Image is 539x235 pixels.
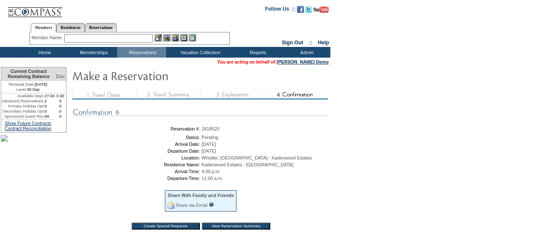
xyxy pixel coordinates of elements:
span: [DATE] [202,148,216,154]
td: Reservations [117,47,166,58]
td: 0 [55,114,66,119]
td: 0 [55,99,66,104]
a: Residences [56,23,85,32]
span: 1818520 [202,126,219,131]
a: Share via Email [176,203,208,208]
div: Member Name: [32,34,64,41]
td: Advanced Reservations: [1,99,45,104]
td: Reports [232,47,281,58]
td: Available Days: [1,93,45,99]
input: Create Special Requests [132,223,200,229]
td: Arrival Time: [75,169,200,174]
td: 0 [45,104,55,109]
img: Become our fan on Facebook [297,6,304,13]
div: Share With Family and Friends [167,193,234,198]
span: Pending [202,135,218,140]
img: Subscribe to our YouTube Channel [313,6,329,13]
td: Residence Name: [75,162,200,167]
span: [DATE] [202,142,216,147]
td: [DATE] [1,81,55,87]
span: Disc. [56,74,66,79]
img: step1_state3.gif [72,90,136,99]
a: Subscribe to our YouTube Channel [313,9,329,14]
td: Departure Date: [75,148,200,154]
a: [PERSON_NAME] Demo [277,59,329,64]
img: Follow us on Twitter [305,6,312,13]
img: Impersonate [172,34,179,41]
span: 11:00 a.m. [202,176,223,181]
td: Location: [75,155,200,160]
img: step2_state3.gif [136,90,200,99]
td: Primary Holiday Opt: [1,104,45,109]
a: Follow us on Twitter [305,9,312,14]
span: Kadenwood Estates - [GEOGRAPHIC_DATA] [202,162,293,167]
td: 27.00 [45,93,55,99]
td: Reservation #: [75,126,200,131]
td: 0 [55,104,66,109]
img: step3_state3.gif [200,90,264,99]
td: 30 Day [1,87,55,93]
a: Help [318,40,329,46]
a: Sign Out [282,40,303,46]
td: 0 [55,109,66,114]
img: View [163,34,170,41]
td: Home [19,47,68,58]
td: 0 [45,109,55,114]
a: Reservations [85,23,117,32]
img: Make Reservation [72,67,242,84]
span: 4:00 p.m [202,169,219,174]
td: 0.00 [55,93,66,99]
a: Members [31,23,57,32]
td: Memberships [68,47,117,58]
span: Renewal Date: [9,82,35,87]
img: RDM-Risco-PU-033.jpg [1,135,8,142]
span: :: [309,40,312,46]
span: Level: [16,87,27,92]
span: You are acting on behalf of: [217,59,329,64]
td: 2 [45,99,55,104]
img: b_calculator.gif [189,34,196,41]
td: Current Contract Remaining Balance [1,67,55,81]
td: Admin [281,47,330,58]
input: View Reservation Summary [202,223,270,229]
td: Vacation Collection [166,47,232,58]
a: Contract Reconciliation [5,126,52,131]
td: Status: [75,135,200,140]
a: Become our fan on Facebook [297,9,304,14]
img: b_edit.gif [155,34,162,41]
span: Whistler, [GEOGRAPHIC_DATA] - Kadenwood Estates [202,155,312,160]
td: Secondary Holiday Opt: [1,109,45,114]
td: Arrival Date: [75,142,200,147]
img: step4_state2.gif [264,90,328,99]
a: Show Future Contracts [5,121,51,126]
td: Departure Time: [75,176,200,181]
td: Follow Us :: [265,5,295,15]
td: Sponsored Guest Res: [1,114,45,119]
td: 99 [45,114,55,119]
img: Reservations [180,34,187,41]
input: What is this? [209,202,214,207]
